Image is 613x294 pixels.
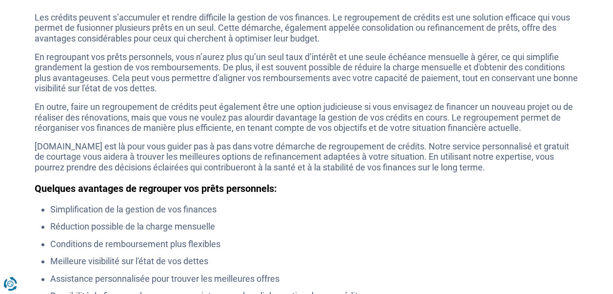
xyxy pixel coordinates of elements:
h3: Quelques avantages de regrouper vos prêts personnels: [35,183,579,194]
li: Conditions de remboursement plus flexibles [50,239,579,250]
p: En outre, faire un regroupement de crédits peut également être une option judicieuse si vous envi... [35,102,579,133]
p: En regroupant vos prêts personnels, vous n’aurez plus qu’un seul taux d’intérêt et une seule éché... [35,52,579,94]
li: Assistance personnalisée pour trouver les meilleures offres [50,273,579,284]
li: Simplification de la gestion de vos finances [50,204,579,215]
p: Les crédits peuvent s’accumuler et rendre difficile la gestion de vos finances. Le regroupement d... [35,12,579,44]
li: Réduction possible de la charge mensuelle [50,221,579,232]
p: [DOMAIN_NAME] est là pour vous guider pas à pas dans votre démarche de regroupement de crédits. N... [35,141,579,173]
li: Meilleure visibilité sur l'état de vos dettes [50,256,579,267]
